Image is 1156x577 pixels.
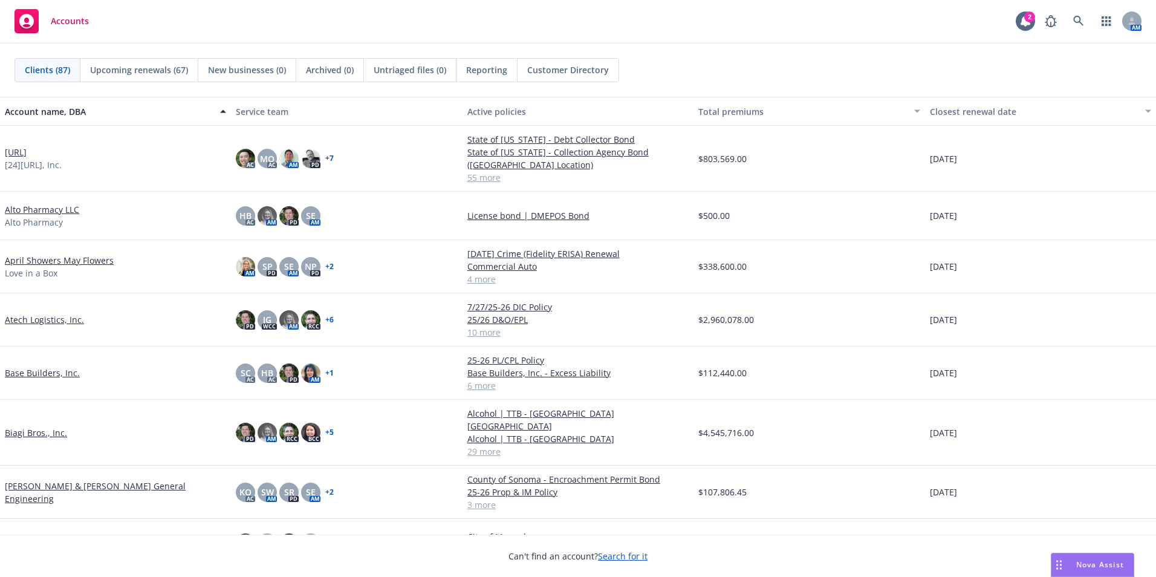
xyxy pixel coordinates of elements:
span: Customer Directory [527,64,609,76]
div: Account name, DBA [5,105,213,118]
span: Can't find an account? [508,550,648,562]
a: Alcohol | TTB - [GEOGRAPHIC_DATA] [467,432,689,445]
a: [URL] [5,146,27,158]
span: $112,440.00 [698,367,747,379]
span: HB [261,367,273,379]
img: photo [301,423,320,442]
div: 2 [1024,11,1035,22]
img: photo [279,310,299,330]
span: Alto Pharmacy [5,216,63,229]
span: Upcoming renewals (67) [90,64,188,76]
a: Alto Pharmacy LLC [5,203,79,216]
span: SR [284,486,294,498]
a: + 2 [325,263,334,270]
a: 7/27/25-26 DIC Policy [467,301,689,313]
div: Total premiums [698,105,906,118]
button: Closest renewal date [925,97,1156,126]
span: SE [284,260,294,273]
a: + 6 [325,316,334,324]
img: photo [279,423,299,442]
span: [DATE] [930,260,957,273]
span: [24][URL], Inc. [5,158,62,171]
a: Search [1067,9,1091,33]
span: SE [306,486,316,498]
img: photo [301,363,320,383]
a: Commercial Auto [467,260,689,273]
button: Service team [231,97,462,126]
a: Biagi Bros., Inc. [5,426,67,439]
img: photo [279,149,299,168]
div: Drag to move [1051,553,1067,576]
a: 29 more [467,445,689,458]
span: JG [263,313,271,326]
span: Archived (0) [306,64,354,76]
a: 55 more [467,171,689,184]
a: 10 more [467,326,689,339]
span: Accounts [51,16,89,26]
img: photo [236,149,255,168]
span: [DATE] [930,486,957,498]
span: [DATE] [930,209,957,222]
span: Clients (87) [25,64,70,76]
img: photo [236,310,255,330]
div: Service team [236,105,457,118]
span: [DATE] [930,367,957,379]
a: 25-26 Prop & IM Policy [467,486,689,498]
a: + 5 [325,429,334,436]
button: Nova Assist [1051,553,1134,577]
span: Untriaged files (0) [374,64,446,76]
a: + 1 [325,370,334,377]
a: April Showers May Flowers [5,254,114,267]
a: [PERSON_NAME] & [PERSON_NAME] General Engineering [5,480,226,505]
span: $2,960,078.00 [698,313,754,326]
a: Search for it [598,550,648,562]
img: photo [258,206,277,226]
span: [DATE] [930,426,957,439]
a: 25-26 PL/CPL Policy [467,354,689,367]
a: State of [US_STATE] - Collection Agency Bond ([GEOGRAPHIC_DATA] Location) [467,146,689,171]
span: $107,806.45 [698,486,747,498]
span: [DATE] [930,152,957,165]
div: Active policies [467,105,689,118]
a: + 2 [325,489,334,496]
span: $338,600.00 [698,260,747,273]
button: Total premiums [693,97,924,126]
span: KO [239,486,252,498]
a: 3 more [467,498,689,511]
a: 25/26 D&O/EPL [467,313,689,326]
span: NP [305,260,317,273]
a: 6 more [467,379,689,392]
span: MQ [260,152,274,165]
img: photo [258,423,277,442]
a: Alcohol | TTB - [GEOGRAPHIC_DATA] [GEOGRAPHIC_DATA] [467,407,689,432]
a: County of Sonoma - Encroachment Permit Bond [467,473,689,486]
a: [DATE] Crime (Fidelity ERISA) Renewal [467,247,689,260]
a: State of [US_STATE] - Debt Collector Bond [467,133,689,146]
span: HB [239,209,252,222]
a: Accounts [10,4,94,38]
span: Reporting [466,64,507,76]
span: SE [306,209,316,222]
a: City of Merced [467,530,689,543]
span: [DATE] [930,313,957,326]
a: Report a Bug [1039,9,1063,33]
img: photo [236,423,255,442]
img: photo [279,206,299,226]
img: photo [279,363,299,383]
img: photo [236,533,255,553]
a: Atech Logistics, Inc. [5,313,84,326]
span: New businesses (0) [208,64,286,76]
a: 4 more [467,273,689,285]
img: photo [301,310,320,330]
img: photo [279,533,299,553]
img: photo [236,257,255,276]
span: $4,545,716.00 [698,426,754,439]
button: Active policies [463,97,693,126]
img: photo [301,149,320,168]
span: $500.00 [698,209,730,222]
div: Closest renewal date [930,105,1138,118]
